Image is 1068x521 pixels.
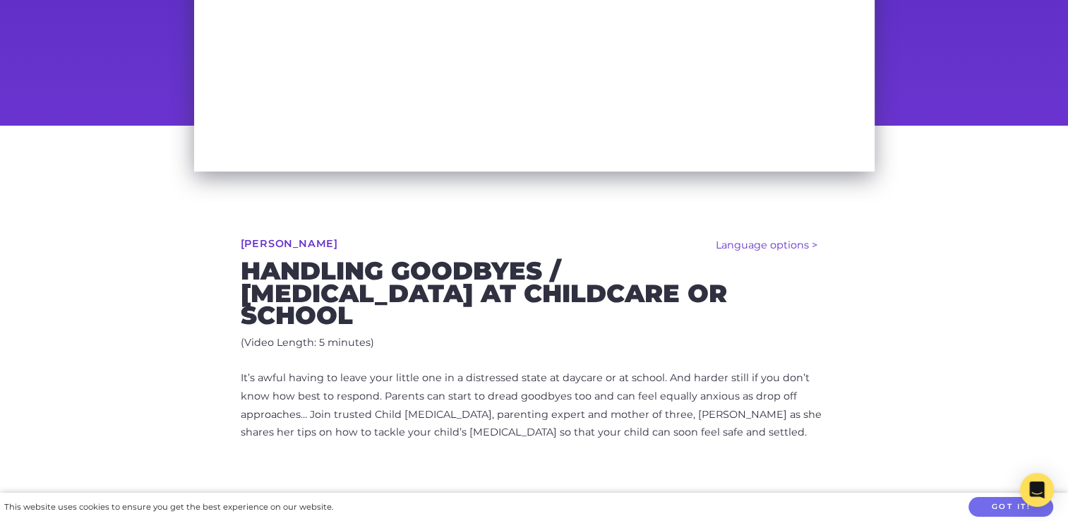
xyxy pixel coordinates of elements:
[241,334,828,352] p: (Video Length: 5 minutes)
[241,369,828,443] p: It’s awful having to leave your little one in a distressed state at daycare or at school. And har...
[241,260,828,327] h2: Handling goodbyes / [MEDICAL_DATA] at childcare or school
[241,239,338,248] a: [PERSON_NAME]
[968,497,1053,517] button: Got it!
[4,500,333,515] div: This website uses cookies to ensure you get the best experience on our website.
[1020,473,1054,507] div: Open Intercom Messenger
